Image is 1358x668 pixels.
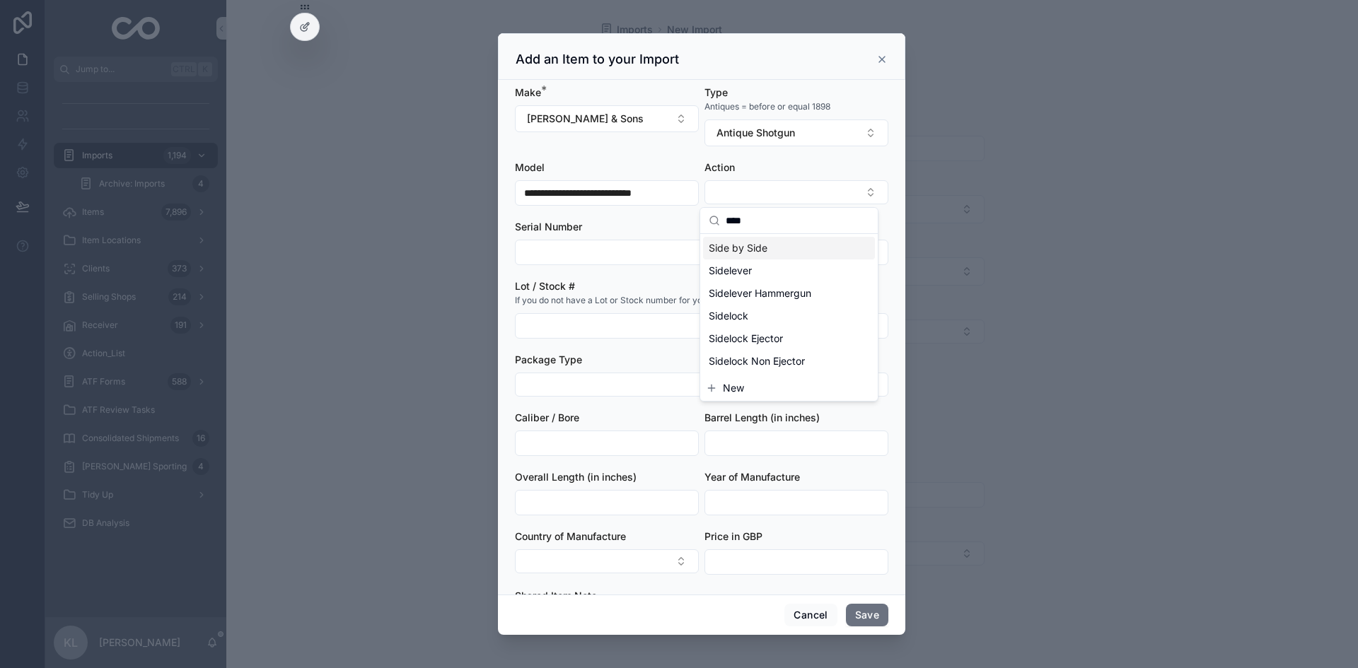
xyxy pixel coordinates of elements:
[704,86,728,98] span: Type
[716,126,795,140] span: Antique Shotgun
[515,295,803,306] span: If you do not have a Lot or Stock number for your item, please put in NA .
[515,353,582,365] span: Package Type
[515,161,545,173] span: Model
[515,86,541,98] span: Make
[709,309,748,323] span: Sidelock
[515,221,582,233] span: Serial Number
[515,590,597,602] span: Shared Item Note
[723,381,744,395] span: New
[704,101,830,112] span: Antiques = before or equal 1898
[515,105,699,132] button: Select Button
[709,354,805,368] span: Sidelock Non Ejector
[704,530,762,542] span: Price in GBP
[704,161,735,173] span: Action
[704,119,888,146] button: Select Button
[515,471,637,483] span: Overall Length (in inches)
[515,373,888,397] button: Select Button
[700,234,878,375] div: Suggestions
[515,280,575,292] span: Lot / Stock #
[709,264,752,278] span: Sidelever
[704,180,888,204] button: Select Button
[706,381,872,395] button: New
[709,286,811,300] span: Sidelever Hammergun
[709,332,783,346] span: Sidelock Ejector
[516,51,679,68] h3: Add an Item to your Import
[515,411,579,423] span: Caliber / Bore
[515,530,626,542] span: Country of Manufacture
[784,604,837,626] button: Cancel
[704,411,820,423] span: Barrel Length (in inches)
[527,112,644,126] span: [PERSON_NAME] & Sons
[709,241,767,255] span: Side by Side
[515,549,699,573] button: Select Button
[846,604,888,626] button: Save
[704,471,800,483] span: Year of Manufacture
